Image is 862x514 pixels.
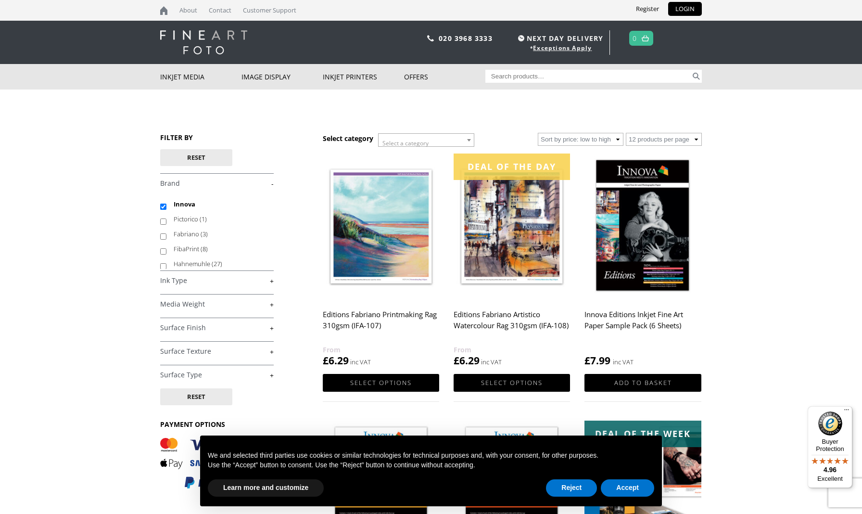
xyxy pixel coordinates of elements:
[323,374,439,392] a: Select options for “Editions Fabriano Printmaking Rag 310gsm (IFA-107)”
[613,357,634,368] strong: inc VAT
[160,173,274,193] h4: Brand
[160,30,247,54] img: logo-white.svg
[824,466,837,474] span: 4.96
[668,2,702,16] a: LOGIN
[174,197,265,212] label: Innova
[160,133,274,142] h3: FILTER BY
[174,212,265,227] label: Pictorico
[454,354,480,367] bdi: 6.29
[323,354,349,367] bdi: 6.29
[323,154,439,299] img: Editions Fabriano Printmaking Rag 310gsm (IFA-107)
[454,154,570,368] a: Deal of the day Editions Fabriano Artistico Watercolour Rag 310gsm (IFA-108) £6.29
[584,374,701,392] a: Add to basket: “Innova Editions Inkjet Fine Art Paper Sample Pack (6 Sheets)”
[691,70,702,83] button: Search
[538,133,623,146] select: Shop order
[601,479,654,497] button: Accept
[323,64,404,90] a: Inkjet Printers
[818,411,842,436] img: Trusted Shops Trustmark
[584,421,701,447] div: Deal of the week
[160,64,241,90] a: Inkjet Media
[584,306,701,344] h2: Innova Editions Inkjet Fine Art Paper Sample Pack (6 Sheets)
[160,436,256,489] img: PAYMENT OPTIONS
[584,154,701,368] a: Innova Editions Inkjet Fine Art Paper Sample Pack (6 Sheets) £7.99 inc VAT
[584,354,590,367] span: £
[208,451,654,461] p: We and selected third parties use cookies or similar technologies for technical purposes and, wit...
[642,35,649,41] img: basket.svg
[160,294,274,313] h4: Media Weight
[454,154,570,299] img: Editions Fabriano Artistico Watercolour Rag 310gsm (IFA-108)
[160,420,274,429] h3: PAYMENT OPTIONS
[160,323,274,333] a: +
[454,354,459,367] span: £
[533,44,592,52] a: Exceptions Apply
[629,2,666,16] a: Register
[208,461,654,470] p: Use the “Accept” button to consent. Use the “Reject” button to continue without accepting.
[439,34,493,43] a: 020 3968 3333
[160,276,274,285] a: +
[323,134,373,143] h3: Select category
[200,215,207,223] span: (1)
[546,479,597,497] button: Reject
[201,244,208,253] span: (8)
[808,406,852,488] button: Trusted Shops TrustmarkBuyer Protection4.96Excellent
[584,354,610,367] bdi: 7.99
[485,70,691,83] input: Search products…
[160,371,274,380] a: +
[808,438,852,452] p: Buyer Protection
[201,230,208,238] span: (3)
[841,406,852,418] button: Menu
[160,270,274,290] h4: Ink Type
[212,259,222,268] span: (27)
[174,227,265,242] label: Fabriano
[241,64,323,90] a: Image Display
[174,257,265,271] label: Hahnemuhle
[454,154,570,180] div: Deal of the day
[323,154,439,368] a: Editions Fabriano Printmaking Rag 310gsm (IFA-107) £6.29
[160,318,274,337] h4: Surface Finish
[633,31,637,45] a: 0
[518,35,524,41] img: time.svg
[323,306,439,344] h2: Editions Fabriano Printmaking Rag 310gsm (IFA-107)
[454,374,570,392] a: Select options for “Editions Fabriano Artistico Watercolour Rag 310gsm (IFA-108)”
[160,179,274,188] a: -
[174,242,265,257] label: FibaPrint
[454,306,570,344] h2: Editions Fabriano Artistico Watercolour Rag 310gsm (IFA-108)
[382,139,429,147] span: Select a category
[584,154,701,299] img: Innova Editions Inkjet Fine Art Paper Sample Pack (6 Sheets)
[208,479,324,497] button: Learn more and customize
[323,354,329,367] span: £
[160,149,232,166] button: Reset
[160,388,232,405] button: Reset
[160,347,274,356] a: +
[404,64,485,90] a: Offers
[427,35,434,41] img: phone.svg
[160,341,274,360] h4: Surface Texture
[516,33,603,44] span: NEXT DAY DELIVERY
[808,475,852,483] p: Excellent
[160,365,274,384] h4: Surface Type
[160,300,274,309] a: +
